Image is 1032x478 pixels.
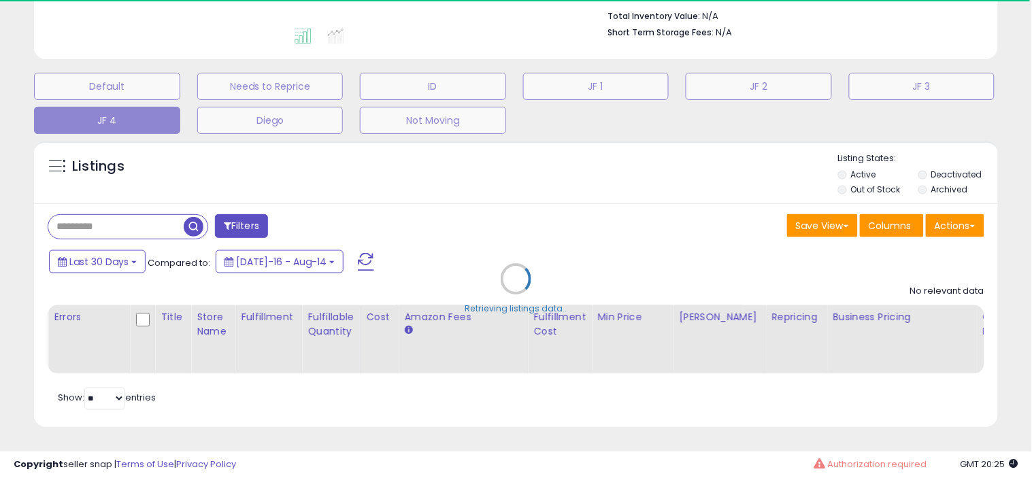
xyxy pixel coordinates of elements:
button: JF 1 [523,73,669,100]
b: Total Inventory Value: [608,10,701,22]
strong: Copyright [14,458,63,471]
button: Not Moving [360,107,506,134]
div: seller snap | | [14,458,236,471]
div: Retrieving listings data.. [465,303,567,315]
button: ID [360,73,506,100]
span: N/A [716,26,733,39]
span: Authorization required [827,458,927,471]
button: Needs to Reprice [197,73,344,100]
li: N/A [608,7,974,23]
b: Short Term Storage Fees: [608,27,714,38]
span: 2025-09-14 20:25 GMT [961,458,1018,471]
button: JF 2 [686,73,832,100]
button: Diego [197,107,344,134]
button: JF 3 [849,73,995,100]
a: Terms of Use [116,458,174,471]
button: Default [34,73,180,100]
a: Privacy Policy [176,458,236,471]
button: JF 4 [34,107,180,134]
